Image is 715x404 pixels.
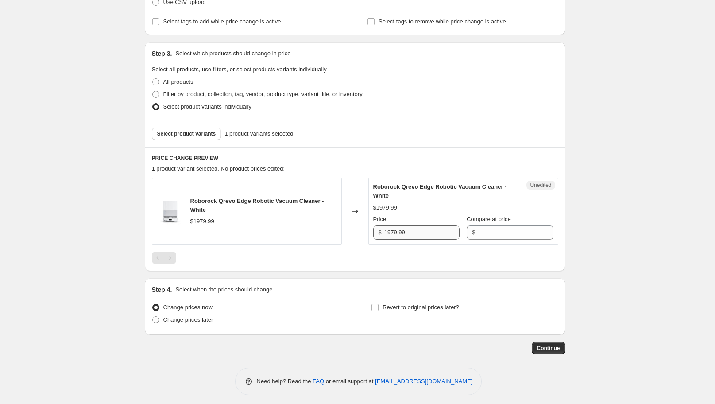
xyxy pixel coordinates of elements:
[375,378,472,385] a: [EMAIL_ADDRESS][DOMAIN_NAME]
[152,285,172,294] h2: Step 4.
[324,378,375,385] span: or email support at
[530,182,551,189] span: Unedited
[532,342,565,354] button: Continue
[383,304,459,311] span: Revert to original prices later?
[373,203,397,212] div: $1979.99
[152,252,176,264] nav: Pagination
[379,229,382,236] span: $
[152,128,221,140] button: Select product variants
[313,378,324,385] a: FAQ
[379,18,506,25] span: Select tags to remove while price change is active
[163,78,193,85] span: All products
[157,130,216,137] span: Select product variants
[163,91,363,97] span: Filter by product, collection, tag, vendor, product type, variant title, or inventory
[373,183,507,199] span: Roborock Qrevo Edge Robotic Vacuum Cleaner - White
[152,165,285,172] span: 1 product variant selected. No product prices edited:
[467,216,511,222] span: Compare at price
[152,155,558,162] h6: PRICE CHANGE PREVIEW
[373,216,386,222] span: Price
[152,66,327,73] span: Select all products, use filters, or select products variants individually
[472,229,475,236] span: $
[537,345,560,352] span: Continue
[175,285,272,294] p: Select when the prices should change
[163,18,281,25] span: Select tags to add while price change is active
[190,198,324,213] span: Roborock Qrevo Edge Robotic Vacuum Cleaner - White
[190,217,214,226] div: $1979.99
[163,304,213,311] span: Change prices now
[163,103,251,110] span: Select product variants individually
[224,129,293,138] span: 1 product variants selected
[152,49,172,58] h2: Step 3.
[257,378,313,385] span: Need help? Read the
[175,49,290,58] p: Select which products should change in price
[157,198,183,225] img: kkkk_80x.jpg
[163,316,213,323] span: Change prices later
